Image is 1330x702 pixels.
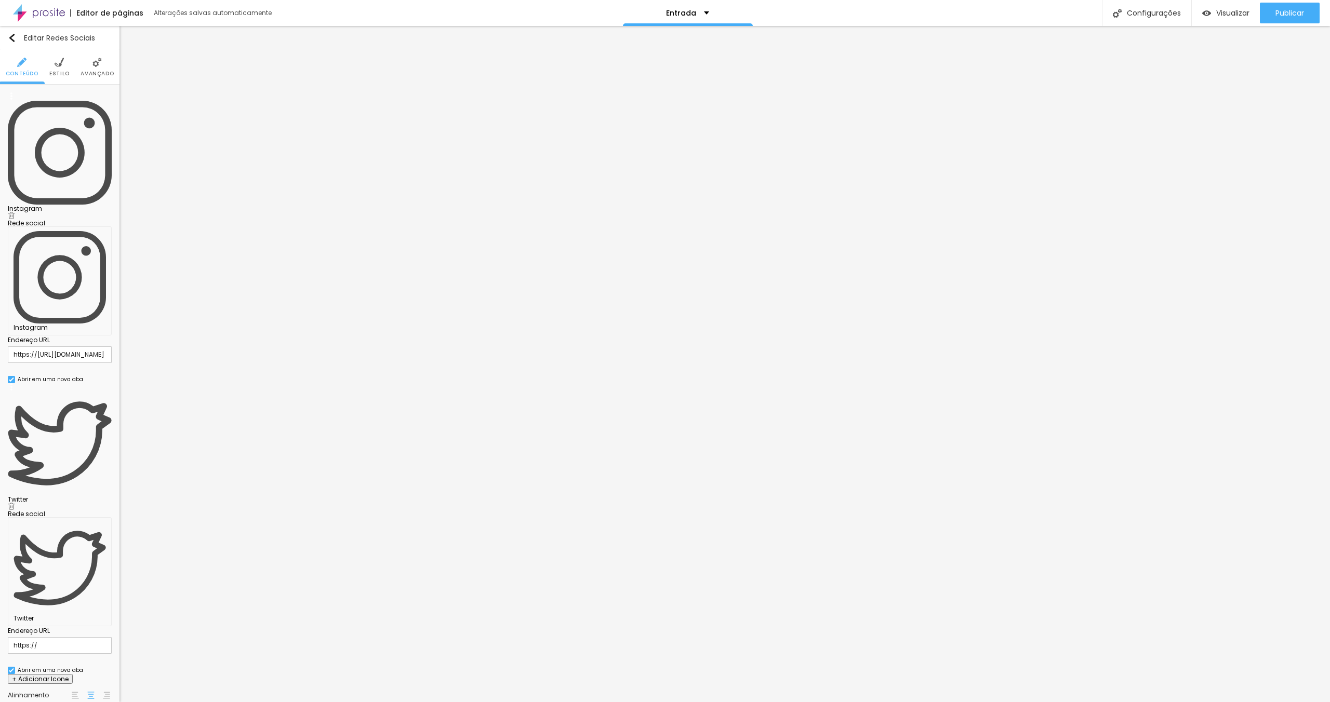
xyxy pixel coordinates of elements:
[9,668,14,673] img: Icone
[92,58,102,67] img: Icone
[119,26,1330,702] iframe: Editor
[14,522,106,622] div: Twitter
[8,692,70,698] div: Alinhamento
[8,496,112,503] div: Twitter
[154,10,273,16] div: Alterações salvas automaticamente
[87,692,95,699] img: paragraph-center-align.svg
[1202,9,1211,18] img: view-1.svg
[1216,9,1249,17] span: Visualizar
[8,674,73,684] button: + Adicionar Icone
[14,231,106,331] div: Instagram
[8,626,112,636] label: Endereço URL
[70,9,143,17] div: Editor de páginas
[666,9,696,17] p: Entrada
[8,92,15,100] img: Icone
[8,101,112,205] img: Instagram
[8,503,15,510] img: Icone
[8,206,112,212] div: Instagram
[6,71,38,76] span: Conteúdo
[8,509,45,518] span: Rede social
[72,692,79,699] img: paragraph-left-align.svg
[8,219,45,227] span: Rede social
[103,692,110,699] img: paragraph-right-align.svg
[14,522,106,614] img: Twitter
[8,212,15,219] img: Icone
[9,377,14,382] img: Icone
[1192,3,1260,23] button: Visualizar
[8,383,15,390] img: Icone
[8,34,16,42] img: Icone
[49,71,70,76] span: Estilo
[1260,3,1320,23] button: Publicar
[1113,9,1122,18] img: Icone
[55,58,64,67] img: Icone
[8,392,112,495] img: Twitter
[18,668,83,673] div: Abrir em uma nova aba
[8,34,95,42] div: Editar Redes Sociais
[17,58,26,67] img: Icone
[14,231,106,323] img: Instagram
[18,377,83,382] div: Abrir em uma nova aba
[81,71,114,76] span: Avançado
[8,335,112,345] label: Endereço URL
[1275,9,1304,17] span: Publicar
